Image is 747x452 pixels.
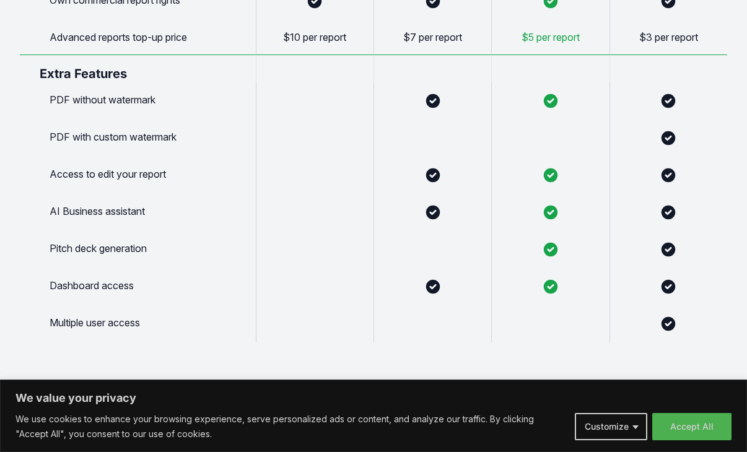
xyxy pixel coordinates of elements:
[20,194,256,231] div: AI Business assistant
[20,157,256,194] div: Access to edit your report
[575,413,647,440] button: Customize
[283,31,346,43] span: $10 per report
[20,305,256,342] div: Multiple user access
[20,54,256,82] div: Extra Features
[20,268,256,305] div: Dashboard access
[20,120,256,157] div: PDF with custom watermark
[20,82,256,120] div: PDF without watermark
[652,413,732,440] button: Accept All
[403,31,462,43] span: $7 per report
[20,231,256,268] div: Pitch deck generation
[522,31,580,43] span: $5 per report
[20,20,256,54] div: Advanced reports top-up price
[15,391,732,406] p: We value your privacy
[639,31,698,43] span: $3 per report
[15,412,566,441] p: We use cookies to enhance your browsing experience, serve personalized ads or content, and analyz...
